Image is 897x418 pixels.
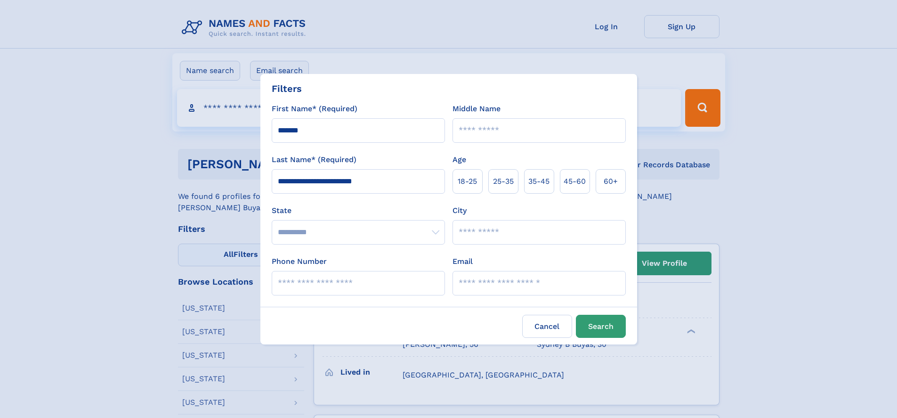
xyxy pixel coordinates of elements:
label: Middle Name [453,103,501,115]
label: State [272,205,445,216]
label: Phone Number [272,256,327,267]
label: Email [453,256,473,267]
span: 60+ [604,176,618,187]
button: Search [576,315,626,338]
label: First Name* (Required) [272,103,357,115]
span: 18‑25 [458,176,477,187]
span: 35‑45 [528,176,550,187]
span: 25‑35 [493,176,514,187]
label: Last Name* (Required) [272,154,356,165]
label: Cancel [522,315,572,338]
label: Age [453,154,466,165]
label: City [453,205,467,216]
span: 45‑60 [564,176,586,187]
div: Filters [272,82,302,96]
